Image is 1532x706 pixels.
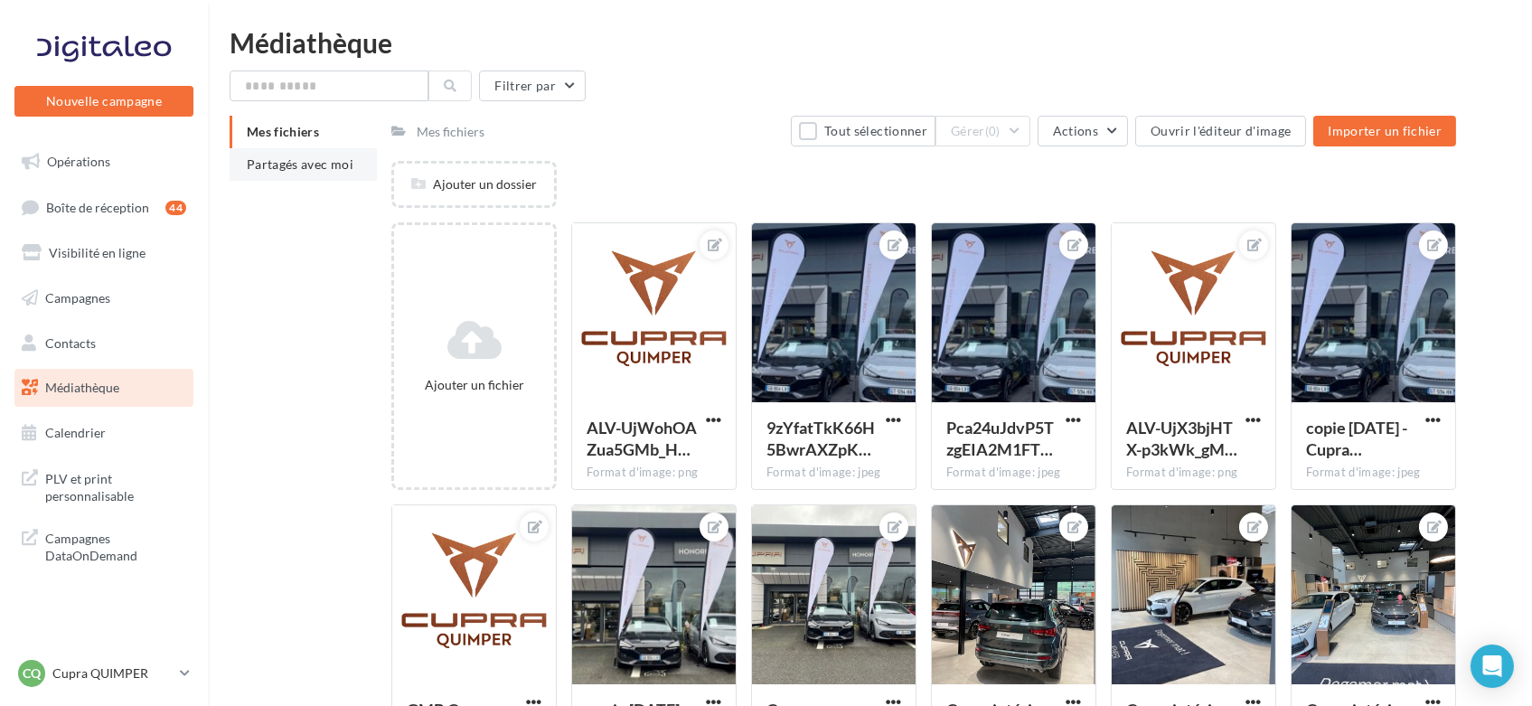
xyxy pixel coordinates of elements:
button: Ouvrir l'éditeur d'image [1135,116,1306,146]
a: Médiathèque [11,369,197,407]
span: Pca24uJdvP5TzgEIA2M1FTglaLhYAqXyAk4ff5QpJwNe2bN64WNnHoheKXW56ZTBlRX90Vqtr7kzEBo3Mw=s0 [946,418,1054,459]
div: Mes fichiers [417,123,484,141]
div: 44 [165,201,186,215]
span: Mes fichiers [247,124,319,139]
span: Boîte de réception [46,199,149,214]
span: PLV et print personnalisable [45,466,186,505]
a: Calendrier [11,414,197,452]
span: Médiathèque [45,380,119,395]
span: Contacts [45,334,96,350]
span: Campagnes DataOnDemand [45,526,186,565]
span: Partagés avec moi [247,156,353,172]
button: Actions [1038,116,1128,146]
span: Campagnes [45,290,110,306]
div: Format d'image: png [587,465,721,481]
span: ALV-UjX3bjHTX-p3kWk_gMXMXgFWpa9qryonqxdmF4BdrfGx7Z5QoPPn [1126,418,1237,459]
span: (0) [985,124,1001,138]
p: Cupra QUIMPER [52,664,173,682]
a: Campagnes DataOnDemand [11,519,197,572]
span: 9zYfatTkK66H5BwrAXZpK2W-h72p3WXK-gu7WmuZuo7NK1Pkk62n7oilGZRES79rXbafMZX89kxNMhs8ZA=s0 [766,418,875,459]
div: Ajouter un dossier [394,175,554,193]
button: Importer un fichier [1313,116,1456,146]
span: Visibilité en ligne [49,245,146,260]
button: Nouvelle campagne [14,86,193,117]
div: Ajouter un fichier [401,376,547,394]
button: Tout sélectionner [791,116,935,146]
span: Calendrier [45,425,106,440]
a: PLV et print personnalisable [11,459,197,513]
a: CQ Cupra QUIMPER [14,656,193,691]
span: Opérations [47,154,110,169]
a: Campagnes [11,279,197,317]
div: Format d'image: png [1126,465,1261,481]
a: Contacts [11,325,197,362]
span: ALV-UjWohOAZua5GMb_HHyhOh8iqL5N5ZIL9Idc5cgScbeq8lerLy40S [587,418,697,459]
span: Actions [1053,123,1098,138]
a: Opérations [11,143,197,181]
button: Gérer(0) [935,116,1030,146]
span: CQ [23,664,41,682]
div: Open Intercom Messenger [1471,645,1514,688]
div: Format d'image: jpeg [1306,465,1441,481]
div: Format d'image: jpeg [766,465,901,481]
button: Filtrer par [479,71,586,101]
span: copie 08-07-2025 - Cupra extérieur 1 [1306,418,1407,459]
a: Boîte de réception44 [11,188,197,227]
div: Format d'image: jpeg [946,465,1081,481]
span: Importer un fichier [1328,123,1442,138]
div: Médiathèque [230,29,1510,56]
a: Visibilité en ligne [11,234,197,272]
